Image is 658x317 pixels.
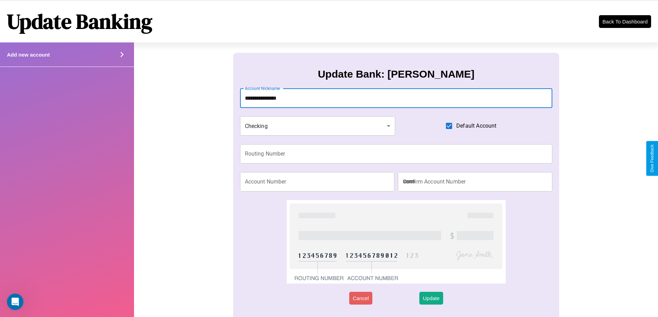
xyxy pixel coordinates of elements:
span: Default Account [456,122,496,130]
button: Update [419,292,443,305]
h1: Update Banking [7,7,152,36]
div: Give Feedback [650,145,655,172]
div: Checking [240,116,395,136]
label: Account Nickname [245,86,280,91]
h3: Update Bank: [PERSON_NAME] [318,68,474,80]
button: Back To Dashboard [599,15,651,28]
iframe: Intercom live chat [7,294,23,310]
h4: Add new account [7,52,50,58]
img: check [287,200,505,284]
button: Cancel [349,292,372,305]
